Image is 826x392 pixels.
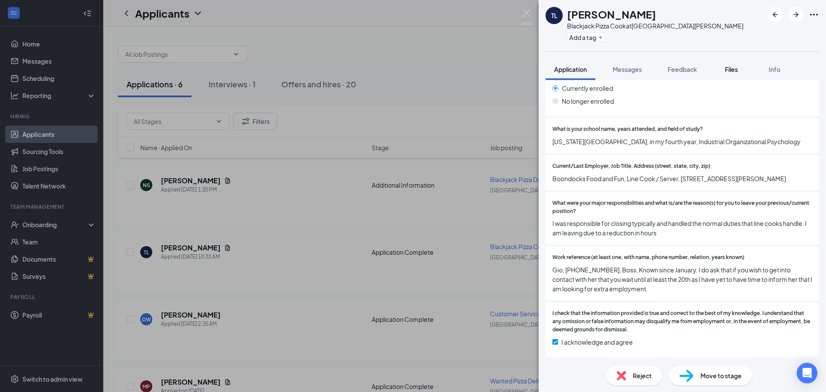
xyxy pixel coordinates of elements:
[767,7,783,22] button: ArrowLeftNew
[552,137,812,146] span: [US_STATE][GEOGRAPHIC_DATA], in my fourth year, Industrial Organizational Psychology
[551,11,558,20] div: TL
[700,371,742,380] span: Move to stage
[797,363,817,383] div: Open Intercom Messenger
[552,253,744,262] span: Work reference (at least one, with name, phone number, relation, years known)
[552,125,703,133] span: What is your school name, years attended, and field of study?
[562,83,613,93] span: Currently enrolled
[561,337,633,347] span: I acknowledge and agree
[598,35,603,40] svg: Plus
[725,65,738,73] span: Files
[552,162,710,170] span: Current/Last Employer, Job Title, Address (street, state, city, zip)
[567,22,743,30] div: Blackjack Pizza Cook at [GEOGRAPHIC_DATA][PERSON_NAME]
[552,309,812,334] span: I check that the information provided is true and correct to the best of my knowledge. I understa...
[791,9,801,20] svg: ArrowRight
[552,199,812,216] span: What were your major responsibilities and what is/are the reason(s) for you to leave your previou...
[567,33,605,42] button: PlusAdd a tag
[552,265,812,293] span: Gio, [PHONE_NUMBER], Boss, Known since January. I do ask that if you wish to get into contact wit...
[613,65,642,73] span: Messages
[769,65,780,73] span: Info
[554,65,587,73] span: Application
[633,371,652,380] span: Reject
[567,7,656,22] h1: [PERSON_NAME]
[552,219,812,238] span: I was responsible for closing typically and handled the normal duties that line cooks handle. I a...
[668,65,697,73] span: Feedback
[552,174,812,183] span: Boondocks Food and Fun, Line Cook / Server, [STREET_ADDRESS][PERSON_NAME]
[562,96,614,106] span: No longer enrolled
[788,7,804,22] button: ArrowRight
[809,9,819,20] svg: Ellipses
[770,9,780,20] svg: ArrowLeftNew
